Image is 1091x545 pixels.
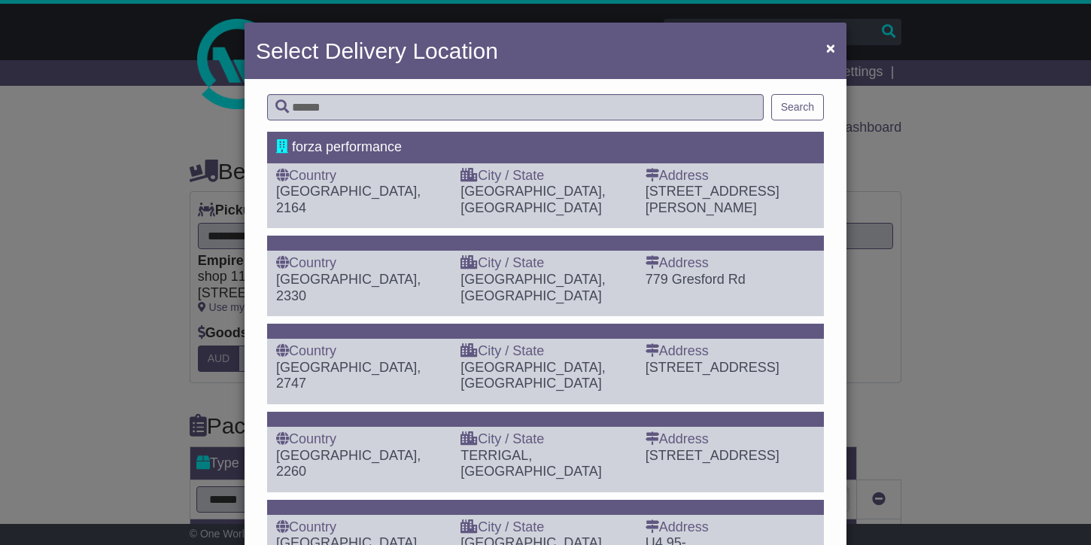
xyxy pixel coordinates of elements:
span: [GEOGRAPHIC_DATA], [GEOGRAPHIC_DATA] [460,272,605,303]
div: City / State [460,343,630,360]
div: Country [276,431,445,448]
div: Country [276,519,445,536]
div: Address [646,431,815,448]
span: 779 Gresford Rd [646,272,746,287]
div: City / State [460,255,630,272]
div: Address [646,168,815,184]
span: [GEOGRAPHIC_DATA], [GEOGRAPHIC_DATA] [460,360,605,391]
h4: Select Delivery Location [256,34,498,68]
div: Country [276,168,445,184]
span: [GEOGRAPHIC_DATA], [GEOGRAPHIC_DATA] [460,184,605,215]
button: Close [819,32,843,63]
div: Address [646,343,815,360]
span: [STREET_ADDRESS][PERSON_NAME] [646,184,780,215]
span: [GEOGRAPHIC_DATA], 2330 [276,272,421,303]
div: Country [276,343,445,360]
div: Address [646,255,815,272]
span: [STREET_ADDRESS] [646,448,780,463]
span: [STREET_ADDRESS] [646,360,780,375]
div: City / State [460,168,630,184]
div: Country [276,255,445,272]
span: [GEOGRAPHIC_DATA], 2260 [276,448,421,480]
span: [GEOGRAPHIC_DATA], 2747 [276,360,421,391]
div: City / State [460,519,630,536]
span: TERRIGAL, [GEOGRAPHIC_DATA] [460,448,601,480]
div: Address [646,519,815,536]
span: forza performance [292,139,402,154]
div: City / State [460,431,630,448]
button: Search [771,94,824,120]
span: × [826,39,835,56]
span: [GEOGRAPHIC_DATA], 2164 [276,184,421,215]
